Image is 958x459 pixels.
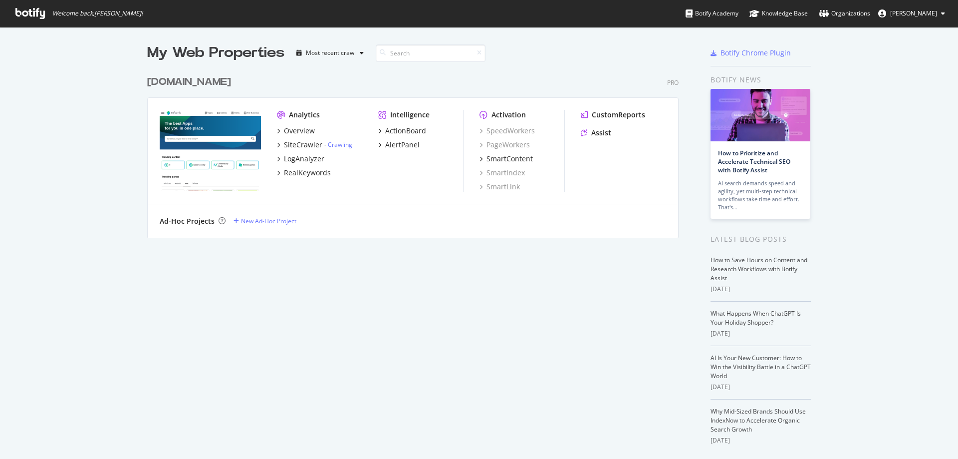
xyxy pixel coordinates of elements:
[289,110,320,120] div: Analytics
[147,43,284,63] div: My Web Properties
[277,168,331,178] a: RealKeywords
[306,50,356,56] div: Most recent crawl
[52,9,143,17] span: Welcome back, [PERSON_NAME] !
[147,63,687,238] div: grid
[241,217,296,225] div: New Ad-Hoc Project
[479,126,535,136] a: SpeedWorkers
[718,149,790,174] a: How to Prioritize and Accelerate Technical SEO with Botify Assist
[284,154,324,164] div: LogAnalyzer
[711,48,791,58] a: Botify Chrome Plugin
[720,48,791,58] div: Botify Chrome Plugin
[711,89,810,141] img: How to Prioritize and Accelerate Technical SEO with Botify Assist
[385,140,420,150] div: AlertPanel
[284,126,315,136] div: Overview
[390,110,430,120] div: Intelligence
[147,75,235,89] a: [DOMAIN_NAME]
[581,110,645,120] a: CustomReports
[711,329,811,338] div: [DATE]
[328,140,352,149] a: Crawling
[479,140,530,150] a: PageWorkers
[711,256,807,282] a: How to Save Hours on Content and Research Workflows with Botify Assist
[749,8,808,18] div: Knowledge Base
[711,309,801,327] a: What Happens When ChatGPT Is Your Holiday Shopper?
[591,128,611,138] div: Assist
[277,140,352,150] a: SiteCrawler- Crawling
[592,110,645,120] div: CustomReports
[479,154,533,164] a: SmartContent
[711,436,811,445] div: [DATE]
[711,354,811,380] a: AI Is Your New Customer: How to Win the Visibility Battle in a ChatGPT World
[160,110,261,191] img: Softonic.com
[479,168,525,178] a: SmartIndex
[376,44,485,62] input: Search
[667,78,679,87] div: Pro
[479,182,520,192] a: SmartLink
[686,8,738,18] div: Botify Academy
[491,110,526,120] div: Activation
[277,154,324,164] a: LogAnalyzer
[284,140,322,150] div: SiteCrawler
[378,140,420,150] a: AlertPanel
[292,45,368,61] button: Most recent crawl
[870,5,953,21] button: [PERSON_NAME]
[147,75,231,89] div: [DOMAIN_NAME]
[711,383,811,392] div: [DATE]
[711,74,811,85] div: Botify news
[284,168,331,178] div: RealKeywords
[711,407,806,434] a: Why Mid-Sized Brands Should Use IndexNow to Accelerate Organic Search Growth
[711,234,811,245] div: Latest Blog Posts
[385,126,426,136] div: ActionBoard
[324,140,352,149] div: -
[819,8,870,18] div: Organizations
[277,126,315,136] a: Overview
[718,179,803,211] div: AI search demands speed and agility, yet multi-step technical workflows take time and effort. Tha...
[378,126,426,136] a: ActionBoard
[234,217,296,225] a: New Ad-Hoc Project
[890,9,937,17] span: Ferran Gavin
[486,154,533,164] div: SmartContent
[160,216,215,226] div: Ad-Hoc Projects
[711,285,811,294] div: [DATE]
[581,128,611,138] a: Assist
